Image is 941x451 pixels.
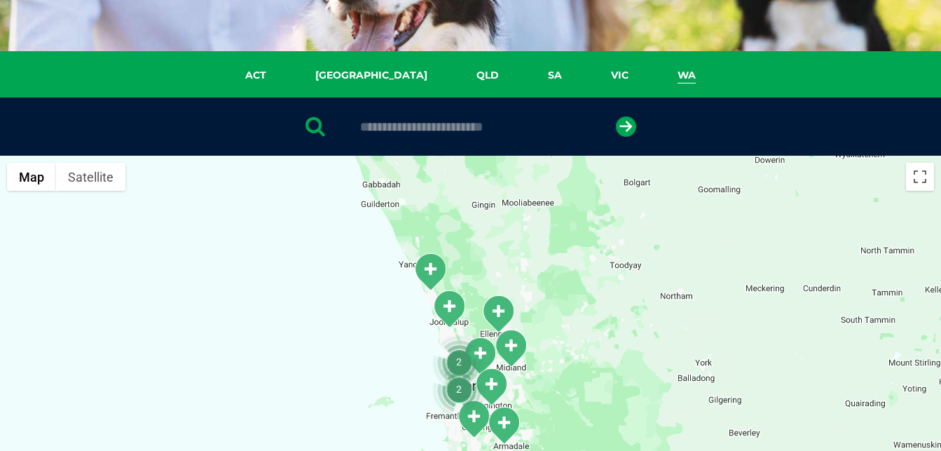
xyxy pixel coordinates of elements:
button: Toggle fullscreen view [906,163,934,191]
div: 2 [432,363,486,416]
button: Show street map [7,163,56,191]
a: SA [523,67,586,83]
a: WA [653,67,720,83]
a: VIC [586,67,653,83]
div: Cockburn [456,400,491,438]
div: Ellenbrook [481,295,516,333]
a: QLD [452,67,523,83]
div: Cannington [474,368,509,406]
div: Butler [413,253,448,291]
div: Bedford [462,337,497,375]
div: Midland [493,329,528,368]
button: Show satellite imagery [56,163,125,191]
a: [GEOGRAPHIC_DATA] [291,67,452,83]
div: 2 [432,335,486,389]
div: Joondalup [432,290,467,328]
div: Armadale [486,406,521,445]
a: ACT [221,67,291,83]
